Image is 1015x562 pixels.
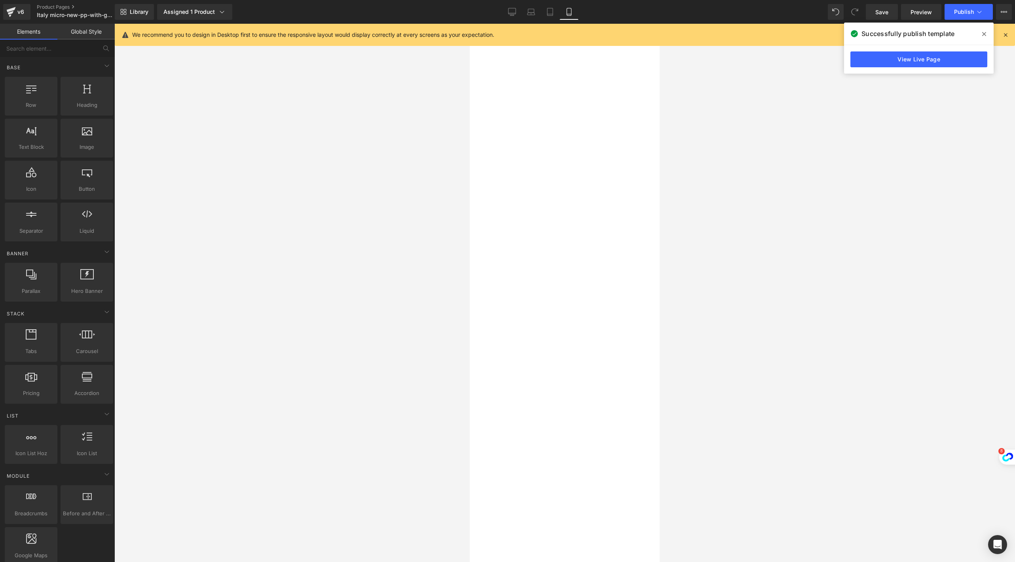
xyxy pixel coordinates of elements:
span: Before and After Images [63,509,111,518]
a: View Live Page [850,51,987,67]
span: Liquid [63,227,111,235]
span: Tabs [7,347,55,355]
span: Heading [63,101,111,109]
span: Banner [6,250,29,257]
p: We recommend you to design in Desktop first to ensure the responsive layout would display correct... [132,30,494,39]
span: Hero Banner [63,287,111,295]
span: Parallax [7,287,55,295]
span: Icon [7,185,55,193]
span: Base [6,64,21,71]
div: v6 [16,7,26,17]
a: Tablet [541,4,560,20]
a: Preview [901,4,941,20]
div: Assigned 1 Product [163,8,226,16]
span: Publish [954,9,974,15]
span: Italy micro-new-pp-with-gifts [37,12,112,18]
span: Row [7,101,55,109]
span: Successfully publish template [861,29,954,38]
span: Module [6,472,30,480]
span: Carousel [63,347,111,355]
span: Text Block [7,143,55,151]
span: List [6,412,19,420]
button: Undo [828,4,844,20]
span: Preview [911,8,932,16]
span: Pricing [7,389,55,397]
span: Save [875,8,888,16]
a: Desktop [503,4,522,20]
span: Image [63,143,111,151]
span: Google Maps [7,551,55,560]
span: Stack [6,310,25,317]
a: Product Pages [37,4,127,10]
a: Mobile [560,4,579,20]
button: Publish [945,4,993,20]
span: Accordion [63,389,111,397]
span: Separator [7,227,55,235]
a: New Library [115,4,154,20]
span: Library [130,8,148,15]
a: v6 [3,4,30,20]
button: More [996,4,1012,20]
span: Icon List Hoz [7,449,55,458]
button: Redo [847,4,863,20]
span: Breadcrumbs [7,509,55,518]
span: Button [63,185,111,193]
a: Global Style [57,24,115,40]
div: Open Intercom Messenger [988,535,1007,554]
a: Laptop [522,4,541,20]
span: Icon List [63,449,111,458]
